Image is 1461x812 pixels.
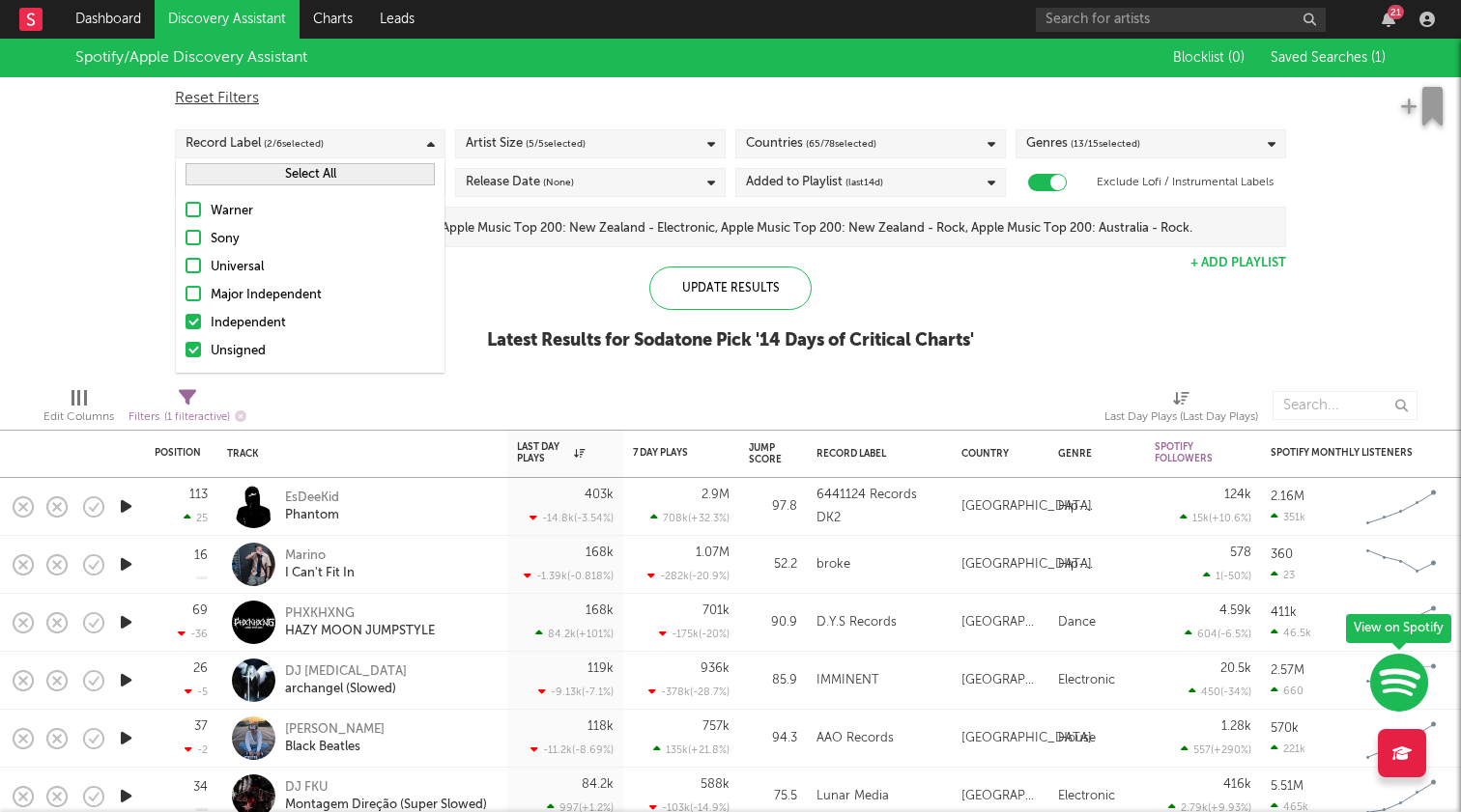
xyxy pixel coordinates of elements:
div: Last Day Plays [517,441,585,464]
div: 119k [587,662,614,675]
div: -1.39k ( -0.818 % ) [524,570,614,582]
svg: Chart title [1358,483,1445,531]
div: Release Date [466,171,574,194]
div: Hip-Hop/Rap [1058,495,1135,518]
div: 20.5k [1220,662,1251,675]
div: Jump Score [749,442,782,465]
div: 168k [586,604,614,617]
div: Electronic [1058,669,1115,692]
div: Record Label [186,132,324,155]
div: 578 [1230,546,1251,559]
div: Dance [1058,611,1096,634]
div: 2.16M [1271,490,1304,503]
div: Spotify Monthly Listeners [1271,447,1416,459]
div: 26 [193,662,208,675]
div: 360 [1271,548,1293,561]
div: [GEOGRAPHIC_DATA] [961,495,1092,518]
div: DJ [MEDICAL_DATA] [285,663,407,681]
div: Phantom [285,507,339,524]
svg: Chart title [1358,599,1445,647]
div: 84.2k ( +101 % ) [535,628,614,640]
div: Added to Playlist [746,171,883,194]
div: 557 ( +290 % ) [1181,743,1251,756]
div: Genres [1026,132,1140,155]
a: DJ [MEDICAL_DATA]archangel (Slowed) [285,663,407,698]
div: -2 [185,743,208,756]
div: 135k ( +21.8 % ) [653,743,730,756]
div: 15k ( +10.6 % ) [1180,512,1251,524]
div: Independent [211,312,435,335]
div: Major Independent [211,284,435,307]
div: 660 [1271,685,1303,697]
div: Hip-Hop/Rap [1058,553,1135,576]
div: 757k [702,720,730,733]
div: 936k [701,662,730,675]
div: -175k ( -20 % ) [659,628,730,640]
svg: Chart title [1358,541,1445,589]
div: 588k [701,778,730,791]
div: 708k ( +32.3 % ) [650,512,730,524]
a: EsDeeKidPhantom [285,490,339,524]
div: 69 [192,604,208,617]
span: Saved Searches [1271,51,1386,65]
div: [GEOGRAPHIC_DATA] [961,553,1092,576]
div: Genre [1058,448,1126,460]
div: DJ FKU [285,779,487,797]
div: Latest Results for Sodatone Pick ' 14 Days of Critical Charts ' [487,329,974,352]
a: PHXKHXNGHAZY MOON JUMPSTYLE [285,605,435,640]
div: archangel (Slowed) [285,681,407,698]
div: Update Results [649,266,812,310]
button: Select All [186,163,435,185]
div: 25 [184,512,208,524]
div: I Can't Fit In [285,565,355,582]
div: 85.9 [749,669,797,692]
div: 2.9M [702,489,730,501]
div: Filters [129,406,246,430]
div: Last Day Plays (Last Day Plays) [1104,406,1258,429]
div: Spotify Followers [1155,441,1222,464]
a: MarinoI Can't Fit In [285,547,355,582]
span: ( 0 ) [1228,51,1245,65]
div: 450 ( -34 % ) [1189,686,1251,698]
div: 94.3 [749,727,797,750]
div: 21 [1388,5,1404,19]
div: -11.2k ( -8.69 % ) [530,743,614,756]
div: [GEOGRAPHIC_DATA] [961,669,1039,692]
div: Universal [211,256,435,279]
span: ( 13 / 15 selected) [1071,132,1140,155]
div: 6441124 Records DK2 [816,484,942,530]
div: 168k [586,546,614,559]
input: Search for artists [1036,8,1326,32]
div: 604 ( -6.5 % ) [1185,628,1251,640]
div: Filters(1 filter active) [129,381,246,437]
div: Edit Columns [43,381,114,437]
div: 1.28k [1221,720,1251,733]
div: Lunar Media [816,785,889,808]
div: 701k [702,604,730,617]
button: Saved Searches (1) [1265,50,1386,66]
label: Exclude Lofi / Instrumental Labels [1097,171,1274,194]
span: (None) [543,171,574,194]
div: 570k [1271,722,1299,735]
div: 23 [1271,569,1295,581]
div: EsDeeKid [285,490,339,507]
div: 37 [194,720,208,733]
div: 75.5 [749,785,797,808]
svg: Chart title [1358,714,1445,763]
div: 16 [194,549,208,562]
button: + Add Playlist [1190,257,1286,269]
div: 97.8 [749,495,797,518]
div: 411k [1271,606,1297,619]
span: Blocklist [1173,51,1245,65]
div: View on Spotify [1346,614,1451,643]
div: Last Day Plays (Last Day Plays) [1104,381,1258,437]
div: Unsigned [211,340,435,363]
div: 52.2 [749,553,797,576]
div: -14.8k ( -3.54 % ) [530,512,614,524]
input: 62 playlists currently selected, including Apple Music Top 200: New Zealand - Electronic, Apple M... [198,208,1285,246]
div: HAZY MOON JUMPSTYLE [285,623,435,640]
div: [GEOGRAPHIC_DATA] [961,611,1039,634]
div: 221k [1271,742,1305,755]
div: 2.57M [1271,664,1304,677]
div: -378k ( -28.7 % ) [648,686,730,698]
